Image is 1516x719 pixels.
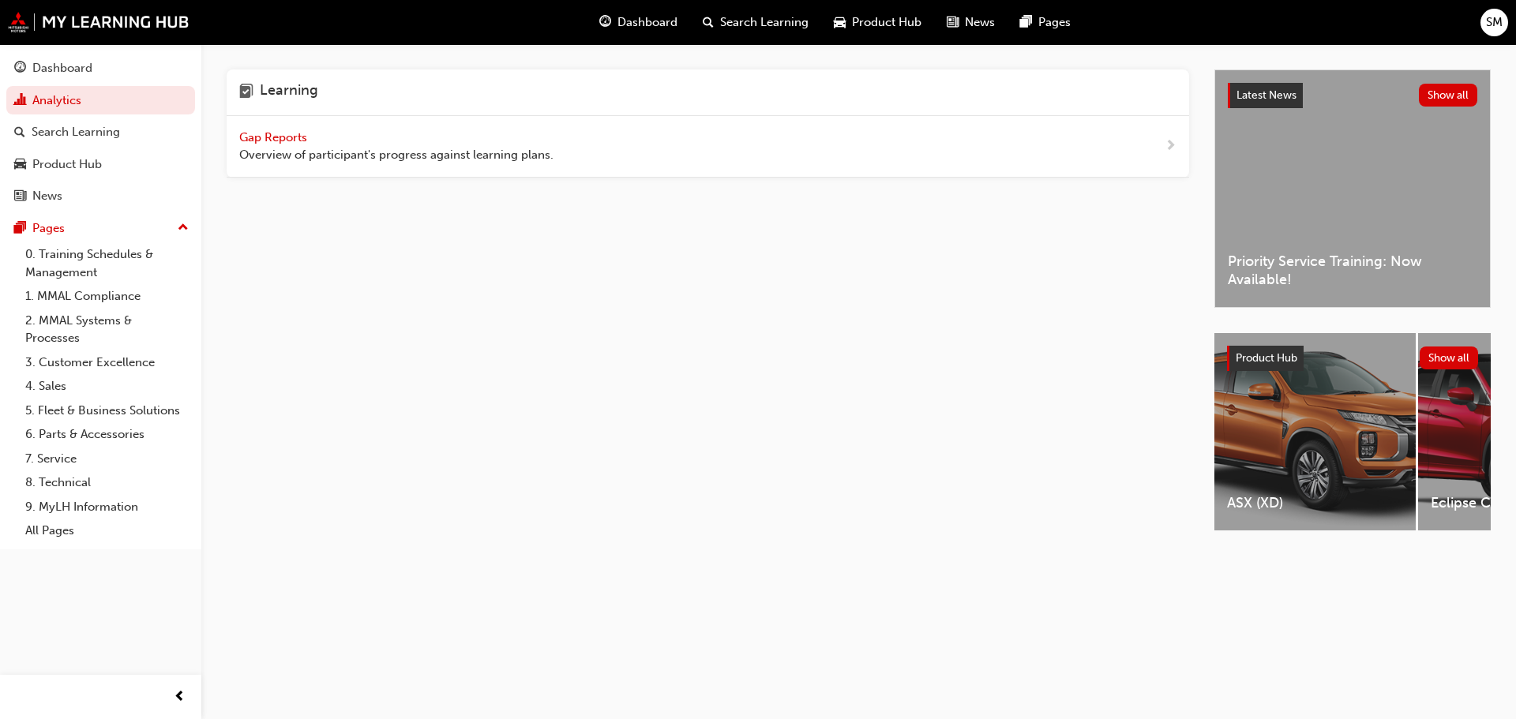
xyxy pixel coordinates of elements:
a: news-iconNews [934,6,1008,39]
span: chart-icon [14,94,26,108]
span: learning-icon [239,82,253,103]
button: Show all [1419,84,1478,107]
div: Search Learning [32,123,120,141]
span: ASX (XD) [1227,494,1403,512]
span: car-icon [14,158,26,172]
span: SM [1486,13,1503,32]
a: 8. Technical [19,470,195,495]
button: SM [1480,9,1508,36]
span: guage-icon [14,62,26,76]
a: guage-iconDashboard [587,6,690,39]
div: Pages [32,219,65,238]
span: Pages [1038,13,1071,32]
a: search-iconSearch Learning [690,6,821,39]
div: Product Hub [32,155,102,174]
img: mmal [8,12,189,32]
a: Search Learning [6,118,195,147]
span: News [965,13,995,32]
span: news-icon [947,13,959,32]
a: Gap Reports Overview of participant's progress against learning plans.next-icon [227,116,1189,178]
a: 5. Fleet & Business Solutions [19,399,195,423]
a: 4. Sales [19,374,195,399]
span: car-icon [834,13,846,32]
button: DashboardAnalyticsSearch LearningProduct HubNews [6,51,195,214]
span: news-icon [14,189,26,204]
a: 9. MyLH Information [19,495,195,519]
a: Latest NewsShow allPriority Service Training: Now Available! [1214,69,1491,308]
a: 1. MMAL Compliance [19,284,195,309]
span: Gap Reports [239,130,310,144]
a: 6. Parts & Accessories [19,422,195,447]
span: guage-icon [599,13,611,32]
button: Show all [1420,346,1479,369]
a: Dashboard [6,54,195,83]
span: prev-icon [174,687,186,707]
a: 0. Training Schedules & Management [19,242,195,284]
a: 7. Service [19,447,195,471]
a: 3. Customer Excellence [19,350,195,375]
a: 2. MMAL Systems & Processes [19,309,195,350]
span: Product Hub [852,13,921,32]
a: Latest NewsShow all [1228,83,1477,108]
span: up-icon [178,218,189,238]
a: Product HubShow all [1227,346,1478,371]
a: car-iconProduct Hub [821,6,934,39]
button: Pages [6,214,195,243]
h4: Learning [260,82,318,103]
a: All Pages [19,519,195,543]
a: News [6,182,195,211]
span: search-icon [14,125,25,140]
span: search-icon [703,13,714,32]
a: pages-iconPages [1008,6,1083,39]
span: Overview of participant's progress against learning plans. [239,146,553,164]
span: pages-icon [1020,13,1032,32]
a: Analytics [6,86,195,115]
a: ASX (XD) [1214,333,1416,530]
div: Dashboard [32,59,92,77]
span: Search Learning [720,13,809,32]
span: Dashboard [617,13,677,32]
span: Latest News [1236,88,1296,102]
div: News [32,187,62,205]
span: pages-icon [14,222,26,236]
span: next-icon [1165,137,1176,156]
span: Priority Service Training: Now Available! [1228,253,1477,288]
a: Product Hub [6,150,195,179]
span: Product Hub [1236,351,1297,365]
